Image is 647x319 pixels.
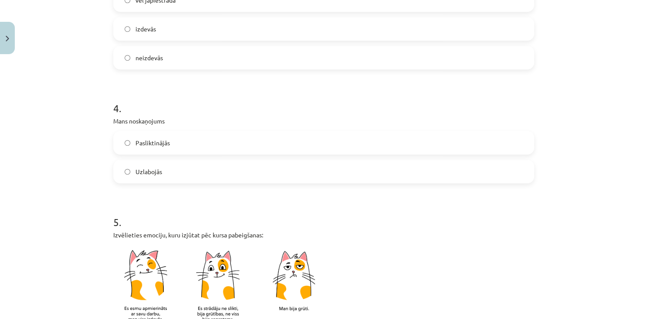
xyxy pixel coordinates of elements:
[113,201,534,228] h1: 5 .
[6,36,9,41] img: icon-close-lesson-0947bae3869378f0d4975bcd49f059093ad1ed9edebbc8119c70593378902aed.svg
[113,117,534,126] p: Mans noskaņojums
[135,167,162,176] span: Uzlabojās
[135,24,156,34] span: izdevās
[113,230,534,240] p: Izvēlieties emociju, kuru izjūtat pēc kursa pabeigšanas:
[135,138,170,147] span: Pasliktinājās
[125,26,130,32] input: izdevās
[125,169,130,175] input: Uzlabojās
[125,55,130,61] input: neizdevās
[135,53,163,62] span: neizdevās
[113,87,534,114] h1: 4 .
[125,140,130,146] input: Pasliktinājās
